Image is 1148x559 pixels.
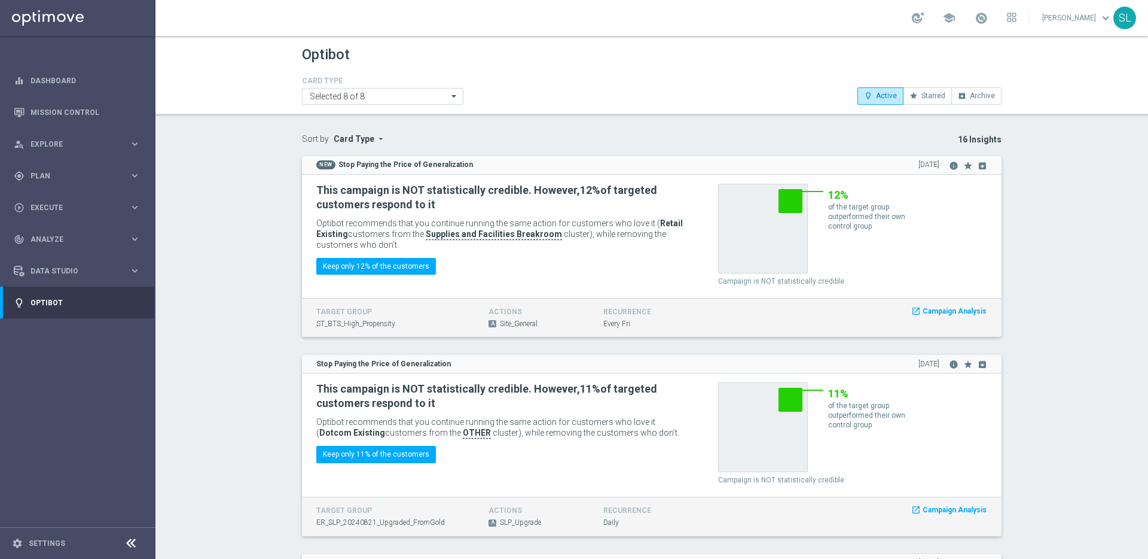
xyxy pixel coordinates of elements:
span: cluster), while removing the customers who don’t. [493,428,679,438]
i: track_changes [14,234,25,245]
button: archive [975,156,987,171]
button: Keep only 11% of the customers [316,446,436,463]
i: star [909,92,918,100]
i: keyboard_arrow_right [129,170,141,181]
span: Analyze [30,236,129,243]
i: settings [12,538,23,549]
button: lightbulb Optibot [13,298,141,308]
a: Mission Control [30,96,141,128]
i: archive [978,360,987,369]
i: lightbulb_outline [864,92,872,100]
h1: Optibot [302,46,350,63]
div: Execute [14,202,129,213]
label: Sort by [302,134,329,144]
button: Mission Control [13,108,141,117]
ng-select: Anomaly Detection, Best Campaign of the Week, Expand Insignificant Stream, Focus Campaign on Best... [302,88,463,105]
i: star [963,360,973,369]
h4: CARD TYPE [302,77,463,85]
span: NEW [316,160,335,169]
b: Retail Existing [316,218,683,239]
span: Campaign Analysis [923,505,987,515]
h4: recurrence [603,308,700,316]
span: Site_General [500,319,538,329]
div: Data Studio keyboard_arrow_right [13,266,141,276]
span: Plan [30,172,129,180]
h4: target group [316,506,471,515]
p: Campaign is NOT statistically credible [718,277,987,286]
i: launch [911,505,921,515]
div: gps_fixed Plan keyboard_arrow_right [13,171,141,181]
span: keyboard_arrow_down [1099,11,1112,25]
span: ER_SLP_20240821_Upgraded_FromGold [316,518,445,528]
span: [DATE] [918,359,939,369]
h2: 11% [828,387,912,401]
div: Optibot [14,287,141,318]
b: 11% [580,382,600,395]
i: keyboard_arrow_right [129,265,141,277]
div: Analyze [14,234,129,245]
a: Optibot [30,287,141,318]
i: archive [978,161,987,171]
div: Plan [14,171,129,181]
button: track_changes Analyze keyboard_arrow_right [13,235,141,244]
i: keyboard_arrow_right [129,202,141,213]
span: cluster), while removing the customers who don’t. [316,229,666,250]
div: Explore [14,139,129,150]
h2: This campaign is NOT statistically credible. However, of targeted customers respond to it [316,183,691,212]
a: Settings [29,540,65,547]
button: play_circle_outline Execute keyboard_arrow_right [13,203,141,212]
h4: recurrence [603,506,700,515]
button: star [960,354,973,369]
span: Selected 8 of 8 [307,91,368,102]
p: Campaign is NOT statistically credible [718,475,987,485]
div: Data Studio [14,266,129,277]
b: Supplies and Facilities Breakroom [426,229,562,239]
span: Data Studio [30,268,129,275]
a: [PERSON_NAME]keyboard_arrow_down [1041,9,1113,27]
span: Card Type [334,134,374,144]
i: person_search [14,139,25,150]
b: Dotcom Existing [319,428,385,438]
div: Mission Control [14,96,141,128]
span: A [488,519,496,527]
span: Every Fri [603,319,630,329]
h4: actions [488,506,585,515]
b: OTHER [463,428,491,438]
span: [DATE] [918,160,939,170]
h4: target group [316,308,471,316]
i: equalizer [14,75,25,86]
h2: This campaign is NOT statistically credible. However, of targeted customers respond to it [316,382,691,411]
i: gps_fixed [14,171,25,181]
i: play_circle_outline [14,202,25,213]
span: Execute [30,204,129,211]
i: star [963,161,973,171]
span: Optibot recommends that you continue running the same action for customers who love it ( customer... [316,218,683,239]
button: person_search Explore keyboard_arrow_right [13,139,141,149]
i: arrow_drop_down [376,134,386,144]
a: Dashboard [30,65,141,96]
span: SLP_Upgrade [500,518,541,528]
button: star [960,156,973,171]
span: Explore [30,141,129,148]
p: of the target group outperformed their own control group [828,401,912,430]
strong: Stop Paying the Price of Generalization [316,360,451,368]
b: 12% [580,184,600,196]
span: ST_BTS_High_Propensity [316,319,395,329]
i: launch [911,306,921,317]
span: Active [876,92,897,100]
span: Optibot recommends that you continue running the same action for customers who love it ( customer... [316,417,655,438]
button: equalizer Dashboard [13,76,141,86]
button: archive [975,354,987,369]
i: info [949,360,958,369]
h2: 12% [828,188,912,202]
h4: actions [488,308,585,316]
i: keyboard_arrow_right [129,138,141,150]
p: 16 Insights [481,134,1002,145]
p: of the target group outperformed their own control group [828,202,912,231]
span: A [488,320,496,327]
i: keyboard_arrow_right [129,233,141,245]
